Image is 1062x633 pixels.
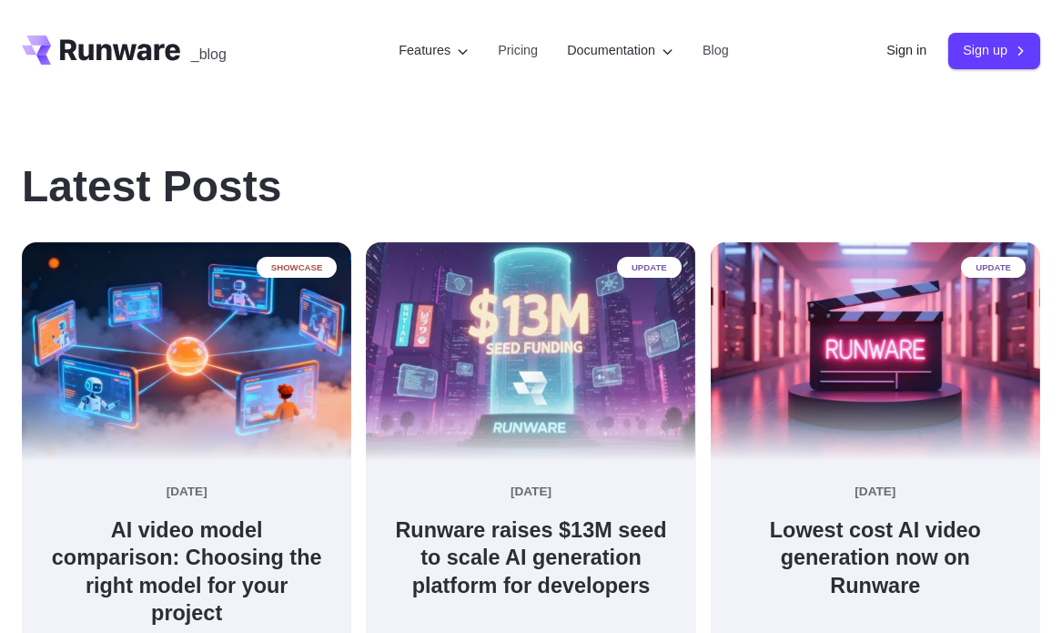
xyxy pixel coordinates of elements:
[395,516,666,599] h2: Runware raises $13M seed to scale AI generation platform for developers
[191,47,227,62] span: _blog
[740,516,1011,599] h2: Lowest cost AI video generation now on Runware
[22,160,1040,213] h1: Latest Posts
[22,242,351,461] img: Futuristic network of glowing screens showing robots and a person connected to a central digital ...
[51,516,322,628] h2: AI video model comparison: Choosing the right model for your project
[617,257,682,278] span: update
[855,482,895,502] time: [DATE]
[366,242,695,461] img: Futuristic city scene with neon lights showing Runware announcement of $13M seed funding in large...
[167,482,207,502] time: [DATE]
[886,40,926,61] a: Sign in
[961,257,1026,278] span: update
[399,40,469,61] label: Features
[366,448,695,629] a: Futuristic city scene with neon lights showing Runware announcement of $13M seed funding in large...
[711,242,1040,461] img: Neon-lit movie clapperboard with the word 'RUNWARE' in a futuristic server room
[511,482,551,502] time: [DATE]
[191,36,227,65] a: _blog
[567,40,673,61] label: Documentation
[711,448,1040,629] a: Neon-lit movie clapperboard with the word 'RUNWARE' in a futuristic server room update [DATE] Low...
[948,33,1040,68] a: Sign up
[257,257,338,278] span: showcase
[22,36,180,65] a: Go to /
[498,40,538,61] a: Pricing
[703,40,729,61] a: Blog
